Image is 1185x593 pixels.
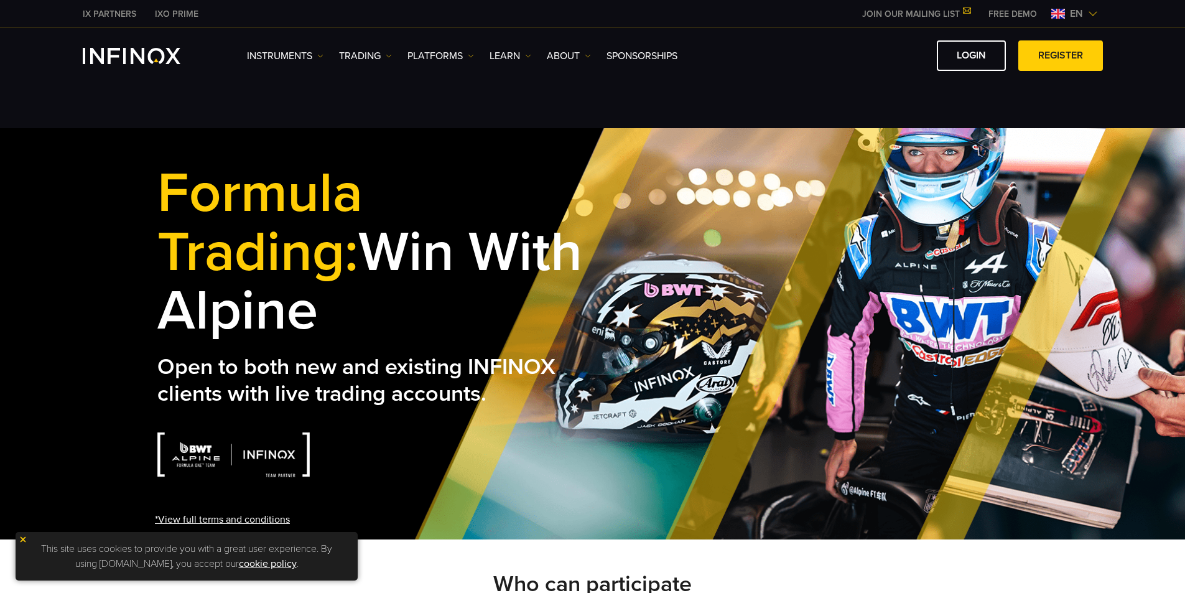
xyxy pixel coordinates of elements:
a: REGISTER [1018,40,1103,71]
a: INFINOX MENU [979,7,1046,21]
a: PLATFORMS [407,49,474,63]
a: *View full terms and conditions [155,512,290,527]
a: INFINOX [73,7,146,21]
strong: Win with Alpine [157,159,582,345]
a: TRADING [339,49,392,63]
strong: Open to both new and existing INFINOX clients with live trading accounts. [157,353,555,408]
a: SPONSORSHIPS [606,49,677,63]
a: ABOUT [547,49,591,63]
span: en [1065,6,1088,21]
span: Formula Trading: [157,159,363,286]
a: cookie policy [239,558,297,570]
a: JOIN OUR MAILING LIST [853,9,979,19]
a: INFINOX Logo [83,48,210,64]
a: INFINOX [146,7,208,21]
a: Instruments [247,49,323,63]
a: LOGIN [937,40,1006,71]
p: This site uses cookies to provide you with a great user experience. By using [DOMAIN_NAME], you a... [22,538,351,574]
a: Learn [490,49,531,63]
img: yellow close icon [19,535,27,544]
